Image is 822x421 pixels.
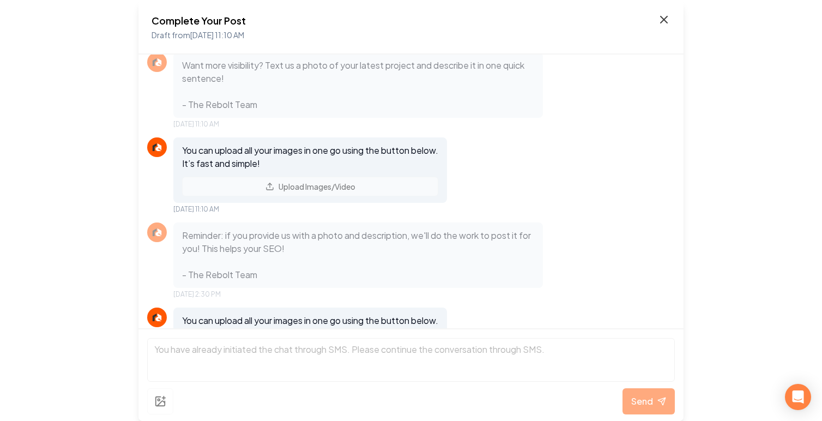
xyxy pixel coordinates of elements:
p: Reminder: if you provide us with a photo and description, we'll do the work to post it for you! T... [182,229,534,281]
p: Want more visibility? Text us a photo of your latest project and describe it in one quick sentenc... [182,59,534,111]
div: Open Intercom Messenger [785,384,811,410]
h2: Complete Your Post [152,13,246,28]
img: Rebolt Logo [150,141,164,154]
span: [DATE] 11:10 AM [173,120,219,129]
img: Rebolt Logo [150,311,164,324]
span: Draft from [DATE] 11:10 AM [152,30,244,40]
p: You can upload all your images in one go using the button below. It’s fast and simple! [182,144,438,170]
img: Rebolt Logo [150,226,164,239]
span: [DATE] 11:10 AM [173,205,219,214]
span: [DATE] 2:30 PM [173,290,221,299]
p: You can upload all your images in one go using the button below. It’s fast and simple! [182,314,438,340]
img: Rebolt Logo [150,56,164,69]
